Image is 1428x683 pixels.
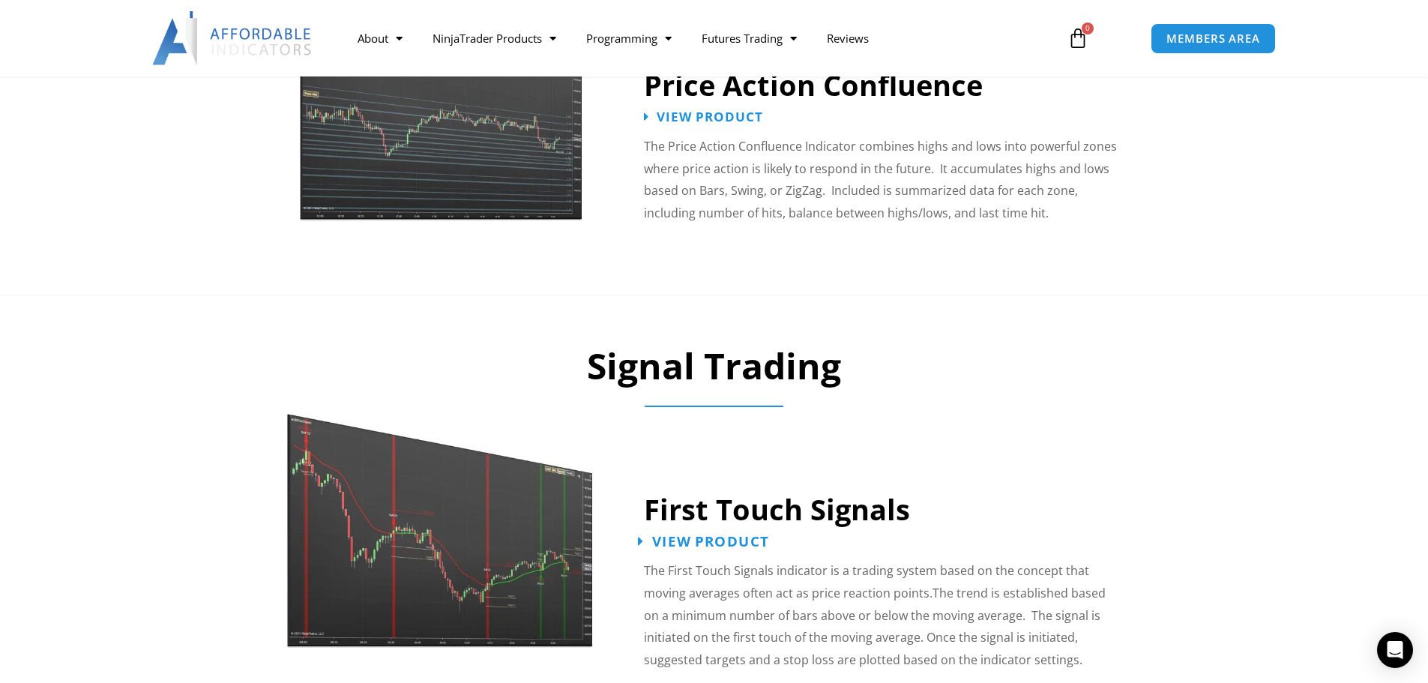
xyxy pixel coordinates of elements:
[657,110,763,123] span: View Product
[571,21,687,55] a: Programming
[1377,632,1413,668] div: Open Intercom Messenger
[644,560,1119,672] p: The First Touch Signals indicator is a trading system based on the concept that moving averages o...
[343,21,1050,55] nav: Menu
[1151,23,1276,54] a: MEMBERS AREA
[1082,22,1094,34] span: 0
[286,382,595,648] img: First Touch Signals 1 | Affordable Indicators – NinjaTrader
[152,11,313,65] img: LogoAI | Affordable Indicators – NinjaTrader
[687,21,812,55] a: Futures Trading
[418,21,571,55] a: NinjaTrader Products
[644,136,1119,225] p: The Price Action Confluence Indicator combines highs and lows into powerful zones where price act...
[644,490,910,529] a: First Touch Signals
[652,535,769,549] span: View Product
[644,110,763,123] a: View Product
[638,535,769,549] a: View Product
[812,21,884,55] a: Reviews
[1045,16,1111,60] a: 0
[644,65,983,104] a: Price Action Confluence
[253,343,1175,389] h2: Signal Trading
[1166,33,1260,44] span: MEMBERS AREA
[343,21,418,55] a: About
